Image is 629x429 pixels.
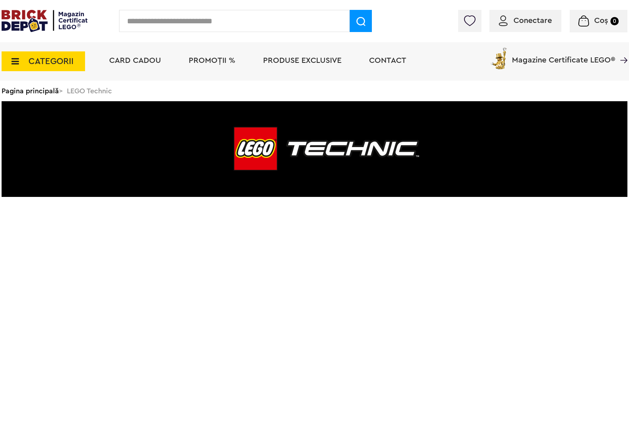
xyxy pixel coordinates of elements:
span: Magazine Certificate LEGO® [512,46,615,64]
span: Conectare [513,17,552,25]
span: CATEGORII [28,57,74,66]
a: Conectare [499,17,552,25]
a: Produse exclusive [263,57,341,64]
a: Card Cadou [109,57,161,64]
a: Contact [369,57,406,64]
img: LEGO Technic [2,101,627,197]
small: 0 [610,17,619,25]
div: > LEGO Technic [2,81,627,101]
a: PROMOȚII % [189,57,235,64]
a: Magazine Certificate LEGO® [615,46,627,54]
a: Pagina principală [2,87,59,94]
span: Coș [594,17,608,25]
